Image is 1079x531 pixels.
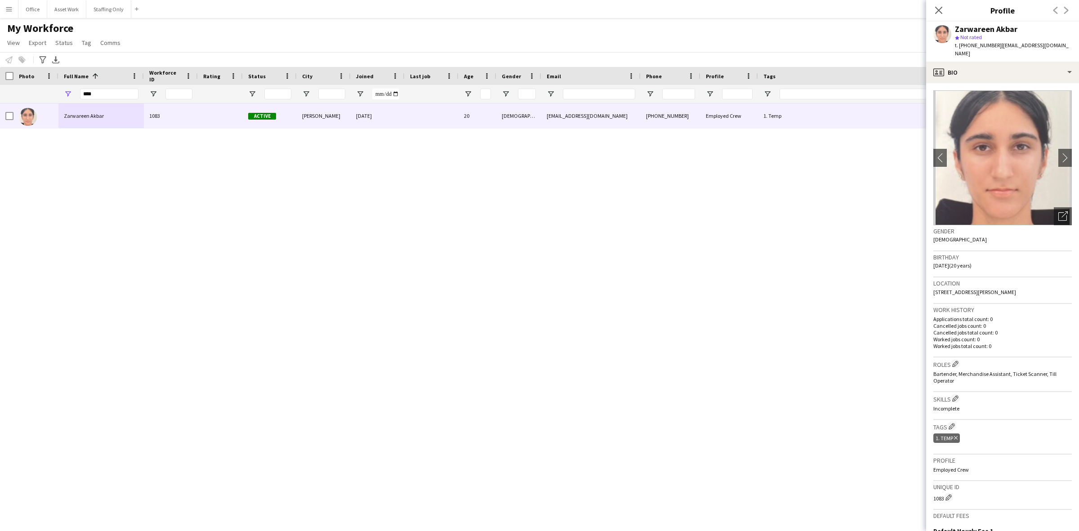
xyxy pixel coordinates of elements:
[933,405,1072,412] p: Incomplete
[563,89,635,99] input: Email Filter Input
[248,73,266,80] span: Status
[955,42,1069,57] span: | [EMAIL_ADDRESS][DOMAIN_NAME]
[641,103,700,128] div: [PHONE_NUMBER]
[780,89,1003,99] input: Tags Filter Input
[547,73,561,80] span: Email
[19,108,37,126] img: Zarwareen Akbar
[50,54,61,65] app-action-btn: Export XLSX
[356,73,374,80] span: Joined
[933,236,987,243] span: [DEMOGRAPHIC_DATA]
[706,90,714,98] button: Open Filter Menu
[933,456,1072,464] h3: Profile
[933,227,1072,235] h3: Gender
[297,103,351,128] div: [PERSON_NAME]
[933,512,1072,520] h3: Default fees
[25,37,50,49] a: Export
[7,22,73,35] span: My Workforce
[933,262,972,269] span: [DATE] (20 years)
[933,394,1072,403] h3: Skills
[933,343,1072,349] p: Worked jobs total count: 0
[541,103,641,128] div: [EMAIL_ADDRESS][DOMAIN_NAME]
[80,89,138,99] input: Full Name Filter Input
[926,4,1079,16] h3: Profile
[37,54,48,65] app-action-btn: Advanced filters
[64,73,89,80] span: Full Name
[372,89,399,99] input: Joined Filter Input
[933,493,1072,502] div: 1083
[7,39,20,47] span: View
[933,370,1057,384] span: Bartender, Merchandise Assistant, Ticket Scanner, Till Operator
[933,90,1072,225] img: Crew avatar or photo
[933,359,1072,369] h3: Roles
[55,39,73,47] span: Status
[933,483,1072,491] h3: Unique ID
[52,37,76,49] a: Status
[149,90,157,98] button: Open Filter Menu
[97,37,124,49] a: Comms
[203,73,220,80] span: Rating
[502,90,510,98] button: Open Filter Menu
[722,89,753,99] input: Profile Filter Input
[646,90,654,98] button: Open Filter Menu
[302,90,310,98] button: Open Filter Menu
[264,89,291,99] input: Status Filter Input
[933,279,1072,287] h3: Location
[29,39,46,47] span: Export
[955,42,1002,49] span: t. [PHONE_NUMBER]
[933,253,1072,261] h3: Birthday
[662,89,695,99] input: Phone Filter Input
[78,37,95,49] a: Tag
[18,0,47,18] button: Office
[4,37,23,49] a: View
[933,422,1072,431] h3: Tags
[165,89,192,99] input: Workforce ID Filter Input
[351,103,405,128] div: [DATE]
[64,112,104,119] span: Zarwareen Akbar
[410,73,430,80] span: Last job
[706,73,724,80] span: Profile
[496,103,541,128] div: [DEMOGRAPHIC_DATA]
[1054,207,1072,225] div: Open photos pop-in
[464,73,473,80] span: Age
[47,0,86,18] button: Asset Work
[933,466,1072,473] p: Employed Crew
[933,289,1016,295] span: [STREET_ADDRESS][PERSON_NAME]
[86,0,131,18] button: Staffing Only
[19,73,34,80] span: Photo
[763,90,771,98] button: Open Filter Menu
[933,329,1072,336] p: Cancelled jobs total count: 0
[933,433,960,443] div: 1. Temp
[933,316,1072,322] p: Applications total count: 0
[464,90,472,98] button: Open Filter Menu
[758,103,1009,128] div: 1. Temp
[933,336,1072,343] p: Worked jobs count: 0
[518,89,536,99] input: Gender Filter Input
[302,73,312,80] span: City
[960,34,982,40] span: Not rated
[547,90,555,98] button: Open Filter Menu
[149,69,182,83] span: Workforce ID
[248,90,256,98] button: Open Filter Menu
[926,62,1079,83] div: Bio
[700,103,758,128] div: Employed Crew
[502,73,521,80] span: Gender
[64,90,72,98] button: Open Filter Menu
[318,89,345,99] input: City Filter Input
[480,89,491,99] input: Age Filter Input
[933,306,1072,314] h3: Work history
[459,103,496,128] div: 20
[763,73,776,80] span: Tags
[933,322,1072,329] p: Cancelled jobs count: 0
[82,39,91,47] span: Tag
[646,73,662,80] span: Phone
[955,25,1017,33] div: Zarwareen Akbar
[356,90,364,98] button: Open Filter Menu
[248,113,276,120] span: Active
[144,103,198,128] div: 1083
[100,39,120,47] span: Comms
